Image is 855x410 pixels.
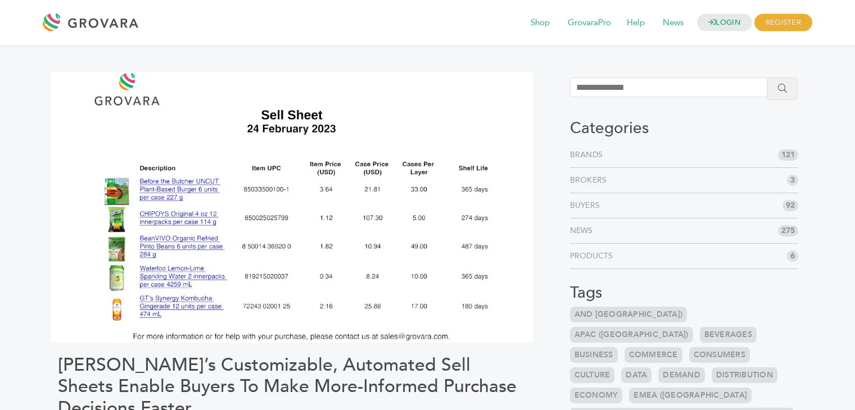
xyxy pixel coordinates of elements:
a: EMEA ([GEOGRAPHIC_DATA] [629,388,752,403]
span: Shop [523,12,558,34]
a: Culture [570,367,615,383]
a: Help [619,17,653,29]
a: Demand [658,367,705,383]
a: News [570,225,598,236]
a: Brands [570,149,608,161]
a: LOGIN [697,14,752,31]
span: GrovaraPro [560,12,619,34]
a: Brokers [570,175,612,186]
a: Shop [523,17,558,29]
a: Economy [570,388,623,403]
a: Products [570,250,618,262]
span: REGISTER [754,14,812,31]
a: Business [570,347,618,363]
a: Distribution [712,367,777,383]
span: 3 [787,175,798,186]
span: News [655,12,691,34]
a: Commerce [625,347,682,363]
span: Help [619,12,653,34]
a: News [655,17,691,29]
span: 6 [787,250,798,262]
h3: Categories [570,119,798,138]
a: Consumers [689,347,750,363]
a: and [GEOGRAPHIC_DATA]) [570,307,687,322]
h3: Tags [570,284,798,303]
a: Data [621,367,652,383]
span: 121 [778,149,798,161]
a: Beverages [700,327,757,343]
a: APAC ([GEOGRAPHIC_DATA]) [570,327,693,343]
a: Buyers [570,200,605,211]
a: GrovaraPro [560,17,619,29]
span: 92 [782,200,798,211]
span: 275 [778,225,798,236]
